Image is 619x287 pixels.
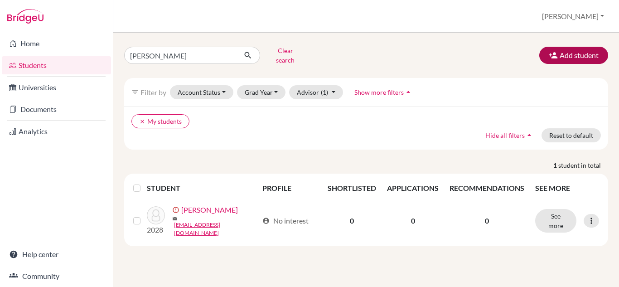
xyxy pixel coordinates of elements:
[538,8,608,25] button: [PERSON_NAME]
[181,204,238,215] a: [PERSON_NAME]
[321,88,328,96] span: (1)
[170,85,233,99] button: Account Status
[542,128,601,142] button: Reset to default
[450,215,524,226] p: 0
[382,199,444,243] td: 0
[535,209,576,233] button: See more
[147,206,165,224] img: Chen, Anna
[347,85,421,99] button: Show more filtersarrow_drop_up
[131,114,189,128] button: clearMy students
[262,215,309,226] div: No interest
[322,199,382,243] td: 0
[2,267,111,285] a: Community
[382,177,444,199] th: APPLICATIONS
[289,85,343,99] button: Advisor(1)
[404,88,413,97] i: arrow_drop_up
[2,78,111,97] a: Universities
[131,88,139,96] i: filter_list
[553,161,558,170] strong: 1
[139,118,145,125] i: clear
[2,56,111,74] a: Students
[260,44,310,67] button: Clear search
[354,88,404,96] span: Show more filters
[485,131,525,139] span: Hide all filters
[174,221,259,237] a: [EMAIL_ADDRESS][DOMAIN_NAME]
[2,245,111,263] a: Help center
[444,177,530,199] th: RECOMMENDATIONS
[525,131,534,140] i: arrow_drop_up
[237,85,286,99] button: Grad Year
[262,217,270,224] span: account_circle
[478,128,542,142] button: Hide all filtersarrow_drop_up
[172,206,181,214] span: error_outline
[539,47,608,64] button: Add student
[140,88,166,97] span: Filter by
[2,122,111,141] a: Analytics
[530,177,604,199] th: SEE MORE
[2,100,111,118] a: Documents
[322,177,382,199] th: SHORTLISTED
[7,9,44,24] img: Bridge-U
[558,161,608,170] span: student in total
[172,216,178,221] span: mail
[147,177,257,199] th: STUDENT
[147,224,165,235] p: 2028
[124,47,237,64] input: Find student by name...
[2,34,111,53] a: Home
[257,177,322,199] th: PROFILE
